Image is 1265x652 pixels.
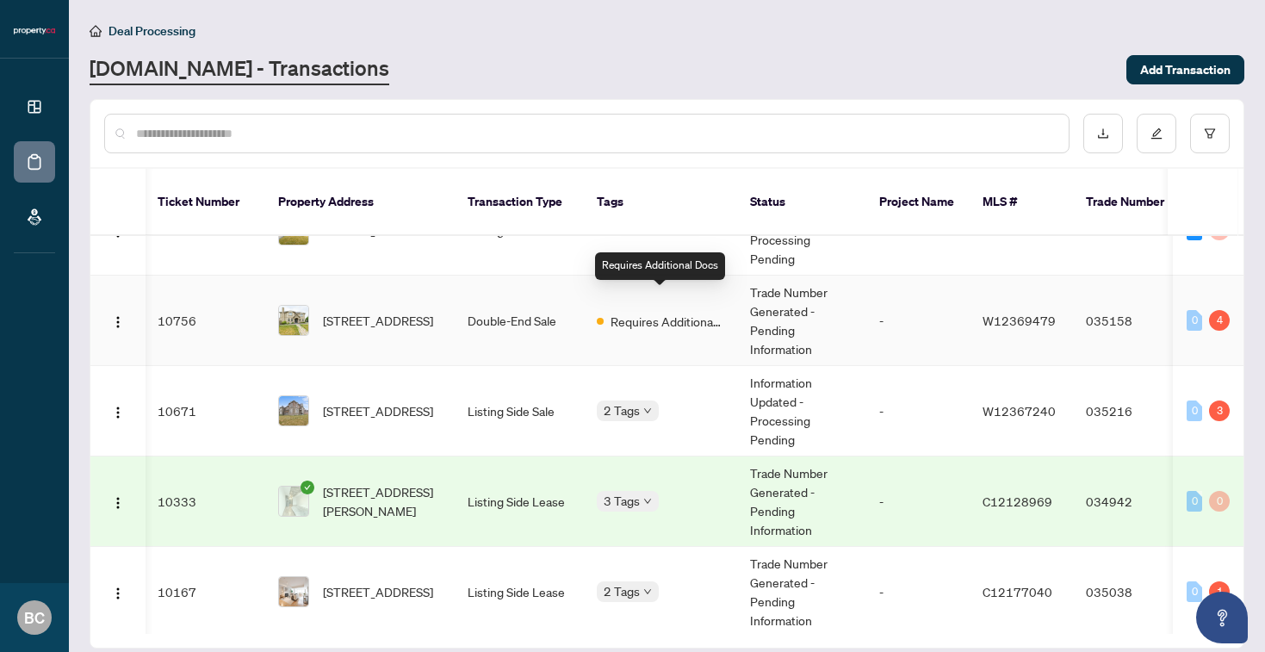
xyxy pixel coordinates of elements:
button: edit [1137,114,1176,153]
span: 3 Tags [604,491,640,511]
div: 0 [1187,491,1202,512]
div: 0 [1187,401,1202,421]
span: Deal Processing [109,23,195,39]
span: download [1097,127,1109,140]
span: filter [1204,127,1216,140]
img: thumbnail-img [279,487,308,516]
button: filter [1190,114,1230,153]
div: 3 [1209,401,1230,421]
span: home [90,25,102,37]
img: Logo [111,587,125,600]
span: [STREET_ADDRESS][PERSON_NAME] [323,482,440,520]
span: C12177040 [983,584,1052,599]
td: 10671 [144,366,264,456]
span: Add Transaction [1140,56,1231,84]
td: 035038 [1072,547,1193,637]
td: - [865,276,969,366]
span: [STREET_ADDRESS] [323,311,433,330]
div: 1 [1209,581,1230,602]
td: Trade Number Generated - Pending Information [736,276,865,366]
td: - [865,547,969,637]
button: Logo [104,578,132,605]
img: thumbnail-img [279,306,308,335]
div: Requires Additional Docs [595,252,725,280]
td: Listing Side Lease [454,547,583,637]
div: 0 [1187,581,1202,602]
span: W12369479 [983,313,1056,328]
th: Property Address [264,169,454,236]
span: C12128969 [983,494,1052,509]
td: Information Updated - Processing Pending [736,366,865,456]
td: Trade Number Generated - Pending Information [736,456,865,547]
img: thumbnail-img [279,577,308,606]
button: Open asap [1196,592,1248,643]
button: Logo [104,487,132,515]
span: [STREET_ADDRESS] [323,582,433,601]
span: 2 Tags [604,401,640,420]
td: Trade Number Generated - Pending Information [736,547,865,637]
th: Status [736,169,865,236]
th: Tags [583,169,736,236]
span: check-circle [301,481,314,494]
span: down [643,407,652,415]
span: BC [24,605,45,630]
td: - [865,366,969,456]
td: 10167 [144,547,264,637]
td: 035158 [1072,276,1193,366]
button: download [1083,114,1123,153]
th: Transaction Type [454,169,583,236]
span: down [643,587,652,596]
div: 0 [1187,310,1202,331]
button: Logo [104,307,132,334]
span: down [643,497,652,506]
td: 10756 [144,276,264,366]
img: Logo [111,496,125,510]
img: logo [14,26,55,36]
span: edit [1150,127,1163,140]
td: 034942 [1072,456,1193,547]
a: [DOMAIN_NAME] - Transactions [90,54,389,85]
div: 0 [1209,491,1230,512]
td: Listing Side Lease [454,456,583,547]
th: Project Name [865,169,969,236]
th: Ticket Number [144,169,264,236]
span: 2 Tags [604,581,640,601]
span: W12367240 [983,403,1056,419]
img: thumbnail-img [279,396,308,425]
th: MLS # [969,169,1072,236]
button: Logo [104,397,132,425]
div: 4 [1209,310,1230,331]
th: Trade Number [1072,169,1193,236]
span: Requires Additional Docs [611,312,722,331]
button: Add Transaction [1126,55,1244,84]
img: Logo [111,315,125,329]
span: [STREET_ADDRESS] [323,401,433,420]
td: - [865,456,969,547]
td: Double-End Sale [454,276,583,366]
td: Listing Side Sale [454,366,583,456]
td: 10333 [144,456,264,547]
img: Logo [111,406,125,419]
td: 035216 [1072,366,1193,456]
